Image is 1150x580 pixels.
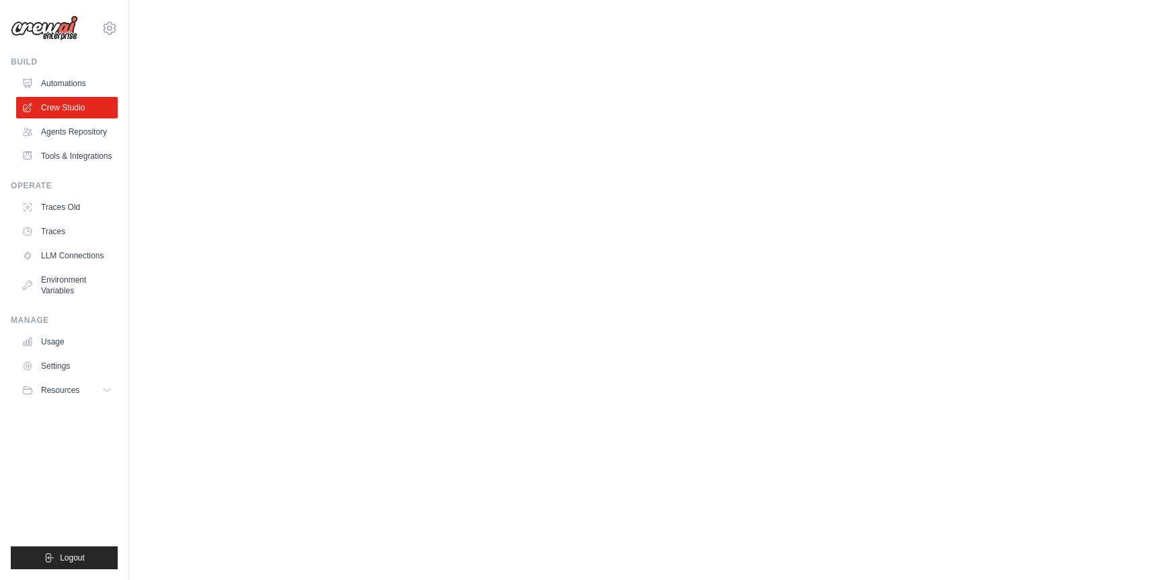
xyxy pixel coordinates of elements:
a: Usage [16,331,118,353]
a: LLM Connections [16,245,118,266]
a: Automations [16,73,118,94]
button: Resources [16,379,118,401]
iframe: Chat Widget [1083,515,1150,580]
a: Agents Repository [16,121,118,143]
a: Settings [16,355,118,377]
a: Environment Variables [16,269,118,301]
button: Logout [11,546,118,569]
span: Logout [60,552,85,563]
a: Traces [16,221,118,242]
div: Operate [11,180,118,191]
span: Resources [41,385,79,396]
a: Crew Studio [16,97,118,118]
a: Traces Old [16,196,118,218]
div: Manage [11,315,118,326]
div: Build [11,57,118,67]
a: Tools & Integrations [16,145,118,167]
img: Logo [11,15,78,41]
